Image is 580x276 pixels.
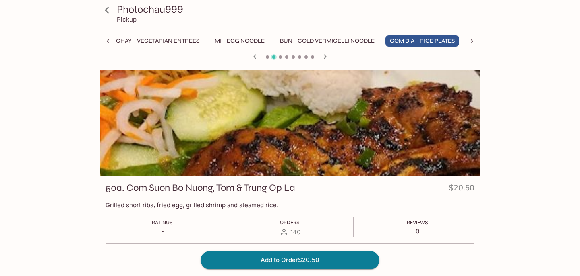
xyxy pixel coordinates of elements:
button: Bun - Cold Vermicelli Noodle [275,35,379,47]
span: Orders [280,219,300,225]
span: 140 [290,228,300,236]
div: 50a. Com Suon Bo Nuong, Tom & Trung Op La [100,70,480,176]
p: - [152,227,173,235]
h3: 50a. Com Suon Bo Nuong, Tom & Trung Op La [106,182,295,194]
h3: Photochau999 [117,3,477,16]
span: Ratings [152,219,173,225]
button: Com Dia - Rice Plates [385,35,459,47]
button: Mon Chay - Vegetarian Entrees [96,35,204,47]
h4: $20.50 [449,182,474,197]
p: Pickup [117,16,137,23]
button: Add to Order$20.50 [201,251,379,269]
p: Grilled short ribs, fried egg, grilled shrimp and steamed rice. [106,201,474,209]
p: 0 [407,227,428,235]
span: Reviews [407,219,428,225]
button: Mi - Egg Noodle [210,35,269,47]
